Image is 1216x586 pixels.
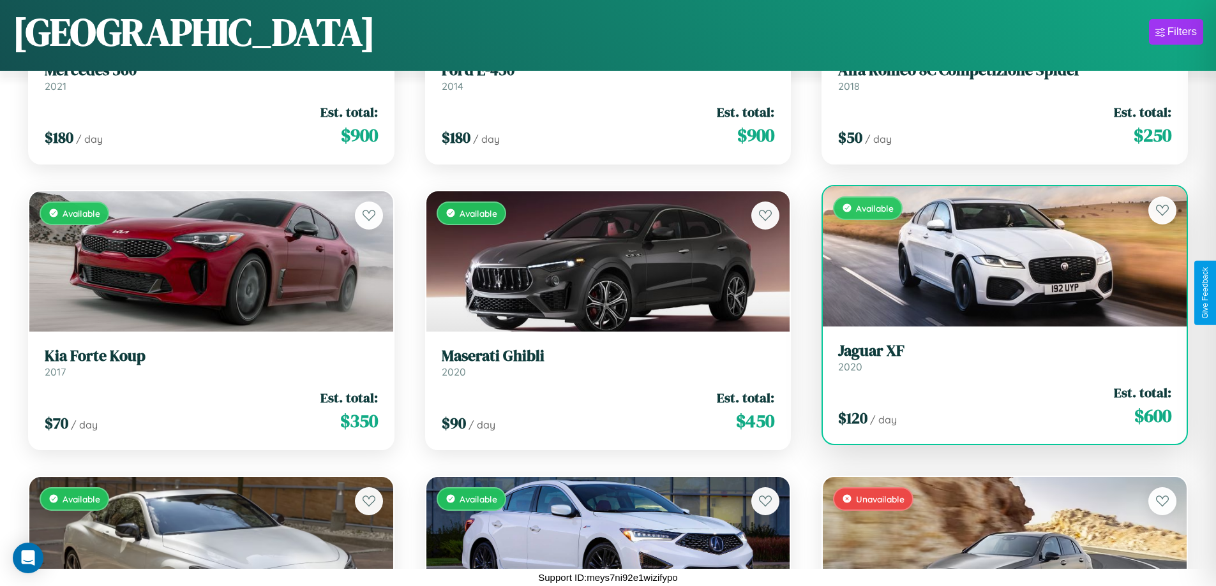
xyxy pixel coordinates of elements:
[442,127,470,148] span: $ 180
[838,342,1171,360] h3: Jaguar XF
[473,133,500,145] span: / day
[1167,26,1197,38] div: Filters
[717,103,774,121] span: Est. total:
[63,494,100,504] span: Available
[340,408,378,434] span: $ 350
[320,388,378,407] span: Est. total:
[1201,267,1210,319] div: Give Feedback
[13,543,43,573] div: Open Intercom Messenger
[838,61,1171,92] a: Alfa Romeo 8C Competizione Spider2018
[1114,383,1171,402] span: Est. total:
[838,61,1171,80] h3: Alfa Romeo 8C Competizione Spider
[76,133,103,145] span: / day
[45,347,378,378] a: Kia Forte Koup2017
[838,407,867,429] span: $ 120
[45,80,66,92] span: 2021
[442,80,463,92] span: 2014
[442,347,775,378] a: Maserati Ghibli2020
[838,127,862,148] span: $ 50
[63,208,100,219] span: Available
[737,122,774,148] span: $ 900
[856,494,904,504] span: Unavailable
[13,6,375,58] h1: [GEOGRAPHIC_DATA]
[442,61,775,92] a: Ford E-4502014
[320,103,378,121] span: Est. total:
[736,408,774,434] span: $ 450
[469,418,495,431] span: / day
[45,61,378,92] a: Mercedes 5602021
[442,413,466,434] span: $ 90
[442,61,775,80] h3: Ford E-450
[1134,403,1171,429] span: $ 600
[1114,103,1171,121] span: Est. total:
[45,127,73,148] span: $ 180
[1149,19,1203,45] button: Filters
[45,347,378,365] h3: Kia Forte Koup
[838,342,1171,373] a: Jaguar XF2020
[442,365,466,378] span: 2020
[838,80,860,92] span: 2018
[45,61,378,80] h3: Mercedes 560
[45,413,68,434] span: $ 70
[1134,122,1171,148] span: $ 250
[341,122,378,148] span: $ 900
[838,360,862,373] span: 2020
[856,203,894,214] span: Available
[717,388,774,407] span: Est. total:
[460,208,497,219] span: Available
[538,569,677,586] p: Support ID: meys7ni92e1wizifypo
[45,365,66,378] span: 2017
[442,347,775,365] h3: Maserati Ghibli
[870,413,897,426] span: / day
[460,494,497,504] span: Available
[865,133,892,145] span: / day
[71,418,98,431] span: / day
